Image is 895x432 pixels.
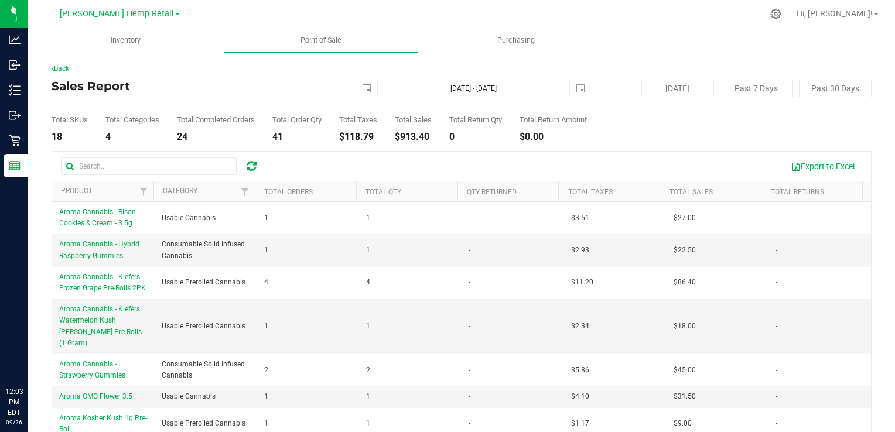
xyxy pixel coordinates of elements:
[784,156,862,176] button: Export to Excel
[797,9,873,18] span: Hi, [PERSON_NAME]!
[105,116,159,124] div: Total Categories
[571,418,589,429] span: $1.17
[264,277,268,288] span: 4
[674,277,696,288] span: $86.40
[52,80,325,92] h4: Sales Report
[59,208,139,227] span: Aroma Cannabis - Bison - Cookies & Cream - 3.5g
[366,391,370,402] span: 1
[9,34,21,46] inline-svg: Analytics
[339,132,377,142] div: $118.79
[163,187,197,195] a: Category
[264,365,268,376] span: 2
[12,338,47,373] iframe: Resource center
[776,418,777,429] span: -
[52,64,69,73] a: Back
[9,109,21,121] inline-svg: Outbound
[776,321,777,332] span: -
[61,187,93,195] a: Product
[568,188,613,196] a: Total Taxes
[264,391,268,402] span: 1
[9,160,21,172] inline-svg: Reports
[285,35,357,46] span: Point of Sale
[60,9,174,19] span: [PERSON_NAME] Hemp Retail
[674,391,696,402] span: $31.50
[571,277,593,288] span: $11.20
[177,132,255,142] div: 24
[395,116,432,124] div: Total Sales
[366,245,370,256] span: 1
[162,239,250,261] span: Consumable Solid Infused Cannabis
[449,116,502,124] div: Total Return Qty
[28,28,223,53] a: Inventory
[571,391,589,402] span: $4.10
[162,418,245,429] span: Usable Prerolled Cannabis
[768,8,783,19] div: Manage settings
[674,365,696,376] span: $45.00
[5,418,23,427] p: 09/26
[61,157,237,175] input: Search...
[571,365,589,376] span: $5.86
[469,245,470,256] span: -
[177,116,255,124] div: Total Completed Orders
[162,277,245,288] span: Usable Prerolled Cannabis
[52,132,88,142] div: 18
[674,212,696,224] span: $27.00
[571,321,589,332] span: $2.34
[264,212,268,224] span: 1
[776,277,777,288] span: -
[366,321,370,332] span: 1
[9,59,21,71] inline-svg: Inbound
[469,365,470,376] span: -
[418,28,613,53] a: Purchasing
[365,188,401,196] a: Total Qty
[641,80,714,97] button: [DATE]
[520,132,587,142] div: $0.00
[358,80,375,97] span: select
[469,277,470,288] span: -
[571,245,589,256] span: $2.93
[674,321,696,332] span: $18.00
[776,245,777,256] span: -
[162,391,216,402] span: Usable Cannabis
[105,132,159,142] div: 4
[264,418,268,429] span: 1
[9,84,21,96] inline-svg: Inventory
[5,386,23,418] p: 12:03 PM EDT
[720,80,792,97] button: Past 7 Days
[776,212,777,224] span: -
[669,188,713,196] a: Total Sales
[366,365,370,376] span: 2
[95,35,156,46] span: Inventory
[572,80,589,97] span: select
[776,365,777,376] span: -
[264,321,268,332] span: 1
[366,277,370,288] span: 4
[469,321,470,332] span: -
[467,188,517,196] a: Qty Returned
[9,135,21,146] inline-svg: Retail
[264,188,313,196] a: Total Orders
[272,116,322,124] div: Total Order Qty
[162,212,216,224] span: Usable Cannabis
[272,132,322,142] div: 41
[771,188,824,196] a: Total Returns
[52,116,88,124] div: Total SKUs
[339,116,377,124] div: Total Taxes
[59,392,132,400] span: Aroma GMO Flower 3.5
[235,181,255,201] a: Filter
[449,132,502,142] div: 0
[481,35,551,46] span: Purchasing
[264,245,268,256] span: 1
[469,212,470,224] span: -
[674,245,696,256] span: $22.50
[571,212,589,224] span: $3.51
[776,391,777,402] span: -
[162,359,250,381] span: Consumable Solid Infused Cannabis
[520,116,587,124] div: Total Return Amount
[223,28,418,53] a: Point of Sale
[162,321,245,332] span: Usable Prerolled Cannabis
[395,132,432,142] div: $913.40
[59,305,142,347] span: Aroma Cannabis - Kiefers Watermelon Kush [PERSON_NAME] Pre-Rolls (1 Gram)
[366,212,370,224] span: 1
[799,80,872,97] button: Past 30 Days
